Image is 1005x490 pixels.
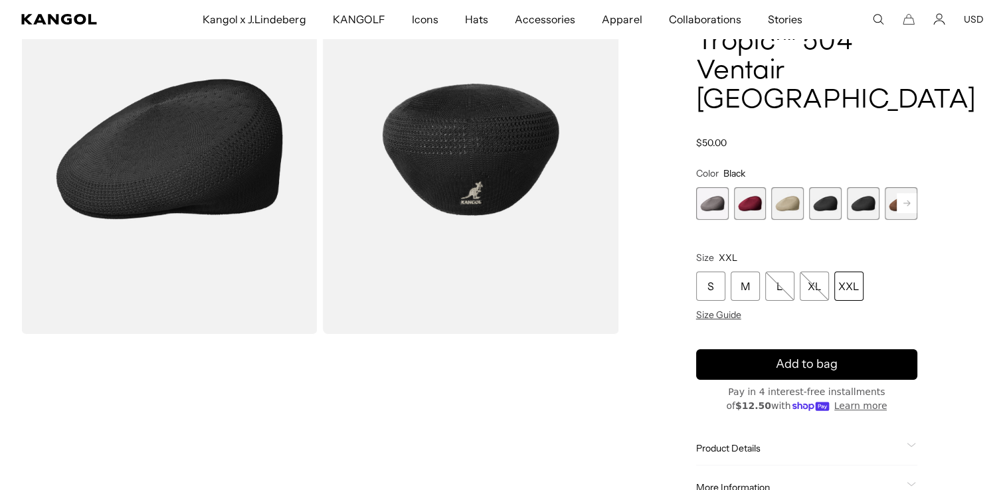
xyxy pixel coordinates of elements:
[809,187,842,220] label: Black
[771,187,804,220] div: 3 of 16
[734,187,767,220] div: 2 of 16
[696,137,727,149] span: $50.00
[847,187,879,220] label: Black/Gold
[809,187,842,220] div: 4 of 16
[21,14,134,25] a: Kangol
[696,309,741,321] span: Size Guide
[885,187,917,220] label: Brown
[696,187,729,220] div: 1 of 16
[771,187,804,220] label: Beige
[696,28,917,116] h1: Tropic™ 504 Ventair [GEOGRAPHIC_DATA]
[696,349,917,380] button: Add to bag
[964,13,984,25] button: USD
[696,252,714,264] span: Size
[696,272,725,301] div: S
[696,187,729,220] label: Charcoal
[731,272,760,301] div: M
[885,187,917,220] div: 6 of 16
[765,272,794,301] div: L
[696,442,901,454] span: Product Details
[723,167,745,179] span: Black
[696,167,719,179] span: Color
[847,187,879,220] div: 5 of 16
[800,272,829,301] div: XL
[776,355,838,373] span: Add to bag
[903,13,915,25] button: Cart
[834,272,864,301] div: XXL
[933,13,945,25] a: Account
[734,187,767,220] label: Burgundy
[719,252,737,264] span: XXL
[872,13,884,25] summary: Search here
